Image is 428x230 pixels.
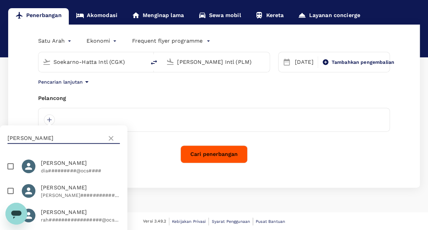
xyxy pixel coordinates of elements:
[38,78,91,86] button: Pencarian lanjutan
[265,61,266,62] button: Open
[292,55,316,69] div: [DATE]
[69,8,125,25] a: Akomodasi
[172,218,206,225] a: Kebijakan Privasi
[41,216,120,223] p: rah#################@ocs####
[86,35,118,46] div: Ekonomi
[132,37,210,45] button: Frequent flyer programme
[41,183,120,191] span: [PERSON_NAME]
[191,8,248,25] a: Sewa mobil
[38,94,390,102] div: Pelancong
[8,8,69,25] a: Penerbangan
[132,37,202,45] p: Frequent flyer programme
[211,219,250,224] span: Syarat Penggunaan
[256,218,285,225] a: Pusat Bantuan
[38,78,83,85] p: Pencarian lanjutan
[125,8,191,25] a: Menginap lama
[256,219,285,224] span: Pusat Bantuan
[41,191,120,198] p: [PERSON_NAME]###########@ocs####
[172,219,206,224] span: Kebijakan Privasi
[291,8,367,25] a: Layanan concierge
[141,61,142,62] button: Open
[180,145,248,163] button: Cari penerbangan
[143,218,166,225] span: Versi 3.49.2
[248,8,291,25] a: Kereta
[38,35,73,46] div: Satu Arah
[211,218,250,225] a: Syarat Penggunaan
[41,167,120,174] p: dia#########@ocs####
[41,208,120,216] span: [PERSON_NAME]
[332,59,394,66] span: Tambahkan pengembalian
[53,57,131,67] input: Berangkat dari
[7,133,104,144] input: Search for traveller
[146,54,162,71] button: delete
[5,203,27,225] iframe: Button to launch messaging window
[177,57,255,67] input: Tujuan
[41,159,120,167] span: [PERSON_NAME]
